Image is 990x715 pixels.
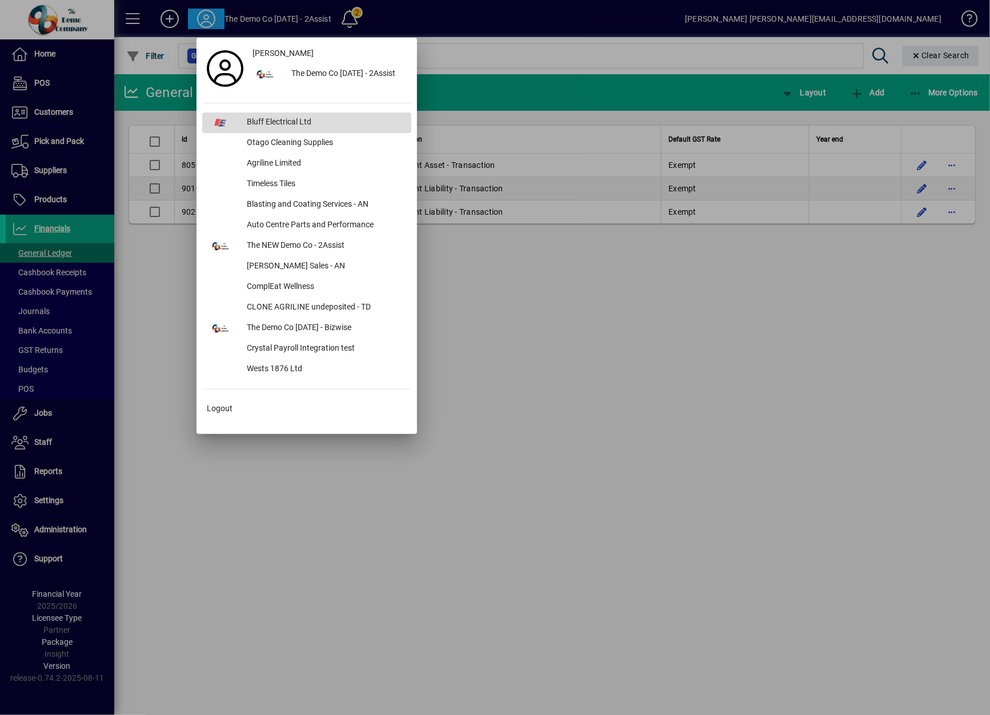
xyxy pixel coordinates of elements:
[238,236,411,256] div: The NEW Demo Co - 2Assist
[238,277,411,298] div: ComplEat Wellness
[207,403,233,415] span: Logout
[202,339,411,359] button: Crystal Payroll Integration test
[238,256,411,277] div: [PERSON_NAME] Sales - AN
[202,399,411,419] button: Logout
[238,195,411,215] div: Blasting and Coating Services - AN
[202,113,411,133] button: Bluff Electrical Ltd
[238,113,411,133] div: Bluff Electrical Ltd
[238,318,411,339] div: The Demo Co [DATE] - Bizwise
[248,43,411,64] a: [PERSON_NAME]
[238,359,411,380] div: Wests 1876 Ltd
[202,277,411,298] button: ComplEat Wellness
[202,215,411,236] button: Auto Centre Parts and Performance
[202,298,411,318] button: CLONE AGRILINE undeposited - TD
[238,133,411,154] div: Otago Cleaning Supplies
[238,154,411,174] div: Agriline Limited
[238,298,411,318] div: CLONE AGRILINE undeposited - TD
[202,359,411,380] button: Wests 1876 Ltd
[202,154,411,174] button: Agriline Limited
[202,318,411,339] button: The Demo Co [DATE] - Bizwise
[252,47,314,59] span: [PERSON_NAME]
[282,64,411,85] div: The Demo Co [DATE] - 2Assist
[238,174,411,195] div: Timeless Tiles
[248,64,411,85] button: The Demo Co [DATE] - 2Assist
[202,133,411,154] button: Otago Cleaning Supplies
[202,58,248,79] a: Profile
[238,215,411,236] div: Auto Centre Parts and Performance
[202,195,411,215] button: Blasting and Coating Services - AN
[238,339,411,359] div: Crystal Payroll Integration test
[202,236,411,256] button: The NEW Demo Co - 2Assist
[202,256,411,277] button: [PERSON_NAME] Sales - AN
[202,174,411,195] button: Timeless Tiles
